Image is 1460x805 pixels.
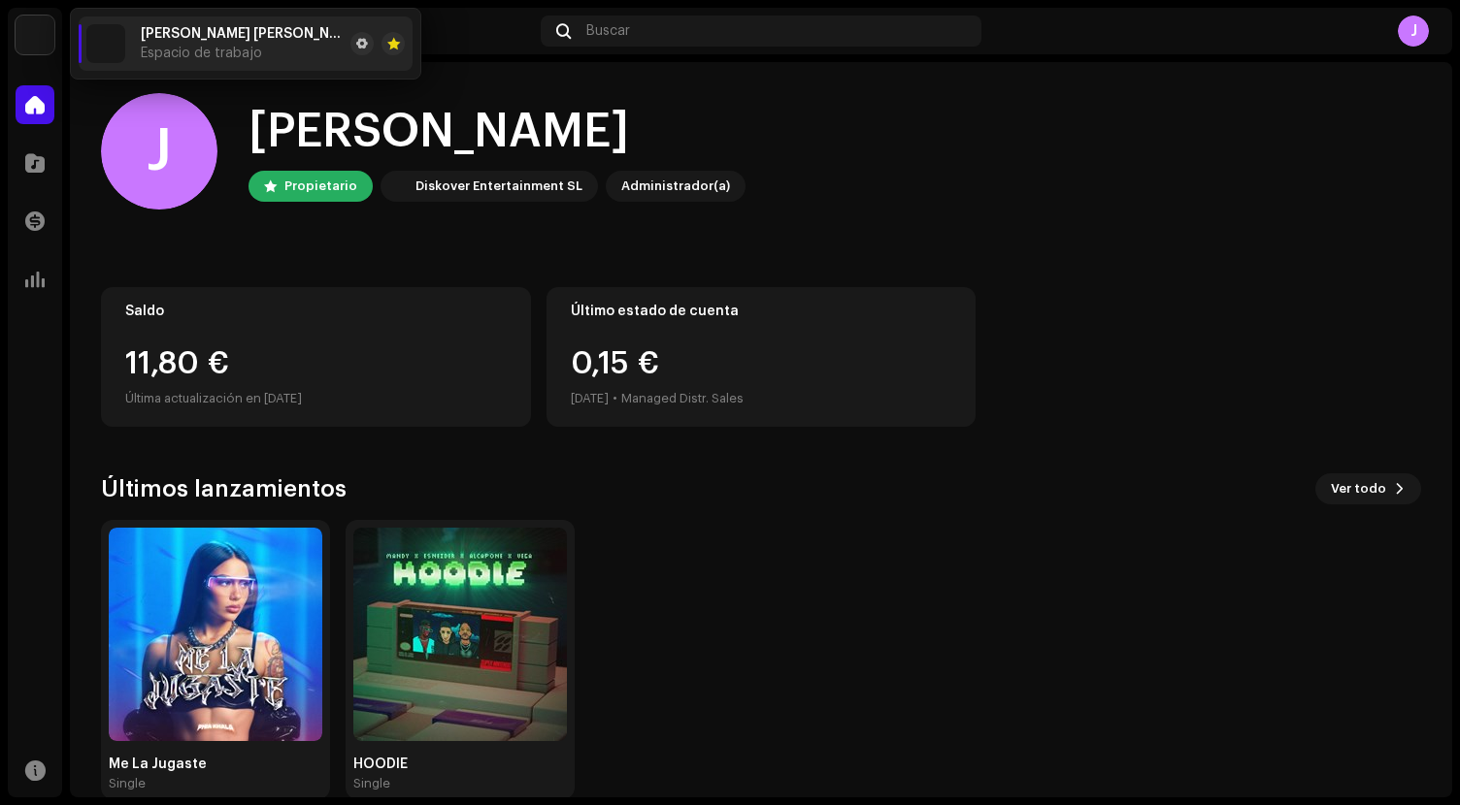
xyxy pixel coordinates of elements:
span: Ver todo [1331,469,1386,508]
button: Ver todo [1315,473,1421,504]
span: Espacio de trabajo [141,46,262,61]
div: Managed Distr. Sales [621,387,744,410]
div: Último estado de cuenta [571,304,952,319]
span: Buscar [586,23,630,39]
h3: Últimos lanzamientos [101,473,347,504]
div: Última actualización en [DATE] [125,387,507,410]
div: Single [109,776,146,791]
div: Single [353,776,390,791]
div: • [613,387,617,410]
div: HOODIE [353,757,567,772]
img: 297a105e-aa6c-4183-9ff4-27133c00f2e2 [86,24,125,63]
re-o-card-value: Saldo [101,287,531,427]
img: 297a105e-aa6c-4183-9ff4-27133c00f2e2 [384,175,408,198]
div: Administrador(a) [621,175,730,198]
span: Juan Diego Tobar Mora [141,26,343,42]
img: 297a105e-aa6c-4183-9ff4-27133c00f2e2 [16,16,54,54]
div: [DATE] [571,387,609,410]
img: 82ebaa67-053f-4c8a-bfef-421462bafa6a [353,528,567,741]
div: J [101,93,217,209]
div: Me La Jugaste [109,757,322,772]
div: Diskover Entertainment SL [415,175,582,198]
div: Propietario [284,175,357,198]
div: Saldo [125,304,507,319]
re-o-card-value: Último estado de cuenta [547,287,977,427]
img: 2241fb3f-7fe0-4a86-8910-ad388025e1ee [109,528,322,741]
div: J [1398,16,1429,47]
div: [PERSON_NAME] [249,101,746,163]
